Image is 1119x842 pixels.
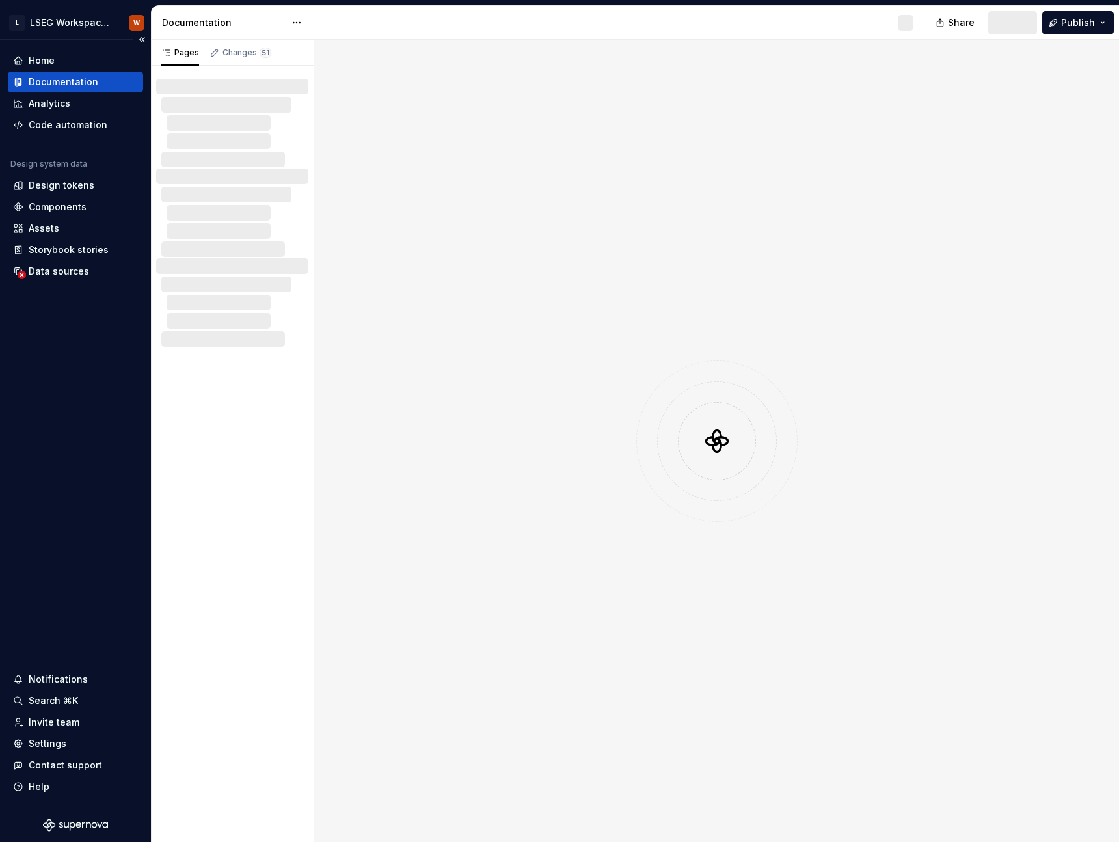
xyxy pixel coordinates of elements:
[8,50,143,71] a: Home
[29,694,78,707] div: Search ⌘K
[29,759,102,772] div: Contact support
[8,755,143,776] button: Contact support
[29,222,59,235] div: Assets
[260,48,271,58] span: 51
[1061,16,1095,29] span: Publish
[8,669,143,690] button: Notifications
[8,197,143,217] a: Components
[8,93,143,114] a: Analytics
[222,48,271,58] div: Changes
[8,175,143,196] a: Design tokens
[8,776,143,797] button: Help
[8,690,143,711] button: Search ⌘K
[8,218,143,239] a: Assets
[29,673,88,686] div: Notifications
[43,819,108,832] svg: Supernova Logo
[8,733,143,754] a: Settings
[133,31,151,49] button: Collapse sidebar
[29,265,89,278] div: Data sources
[29,737,66,750] div: Settings
[8,261,143,282] a: Data sources
[29,54,55,67] div: Home
[30,16,113,29] div: LSEG Workspace Design System
[29,200,87,213] div: Components
[3,8,148,36] button: LLSEG Workspace Design SystemW
[8,712,143,733] a: Invite team
[8,115,143,135] a: Code automation
[8,72,143,92] a: Documentation
[29,780,49,793] div: Help
[948,16,975,29] span: Share
[162,16,285,29] div: Documentation
[29,75,98,88] div: Documentation
[929,11,983,34] button: Share
[29,243,109,256] div: Storybook stories
[29,179,94,192] div: Design tokens
[161,48,199,58] div: Pages
[29,716,79,729] div: Invite team
[9,15,25,31] div: L
[1042,11,1114,34] button: Publish
[8,239,143,260] a: Storybook stories
[29,97,70,110] div: Analytics
[10,159,87,169] div: Design system data
[133,18,140,28] div: W
[29,118,107,131] div: Code automation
